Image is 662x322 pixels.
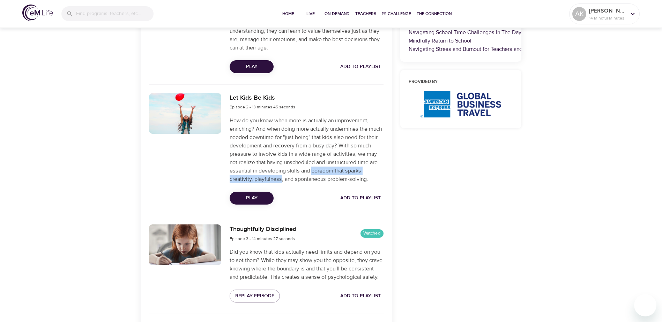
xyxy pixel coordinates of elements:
span: Episode 3 - 14 minutes 27 seconds [230,236,295,242]
span: Episode 2 - 13 minutes 45 seconds [230,104,295,110]
input: Find programs, teachers, etc... [76,6,154,21]
button: Add to Playlist [337,192,384,205]
span: The Connection [417,10,452,17]
button: Add to Playlist [337,60,384,73]
img: logo [22,5,53,21]
p: 14 Mindful Minutes [589,15,626,21]
span: Teachers [355,10,376,17]
span: Play [235,62,268,71]
a: Navigating School Time Challenges In The Days Of Delta [409,29,546,36]
h6: Provided by [409,78,513,86]
p: Did you know that kids actually need limits and depend on you to set them? While they may show yo... [230,248,383,281]
h6: Thoughtfully Disciplined [230,224,296,235]
button: Add to Playlist [337,290,384,302]
span: Watched [360,230,384,237]
button: Play [230,192,274,205]
a: Navigating Stress and Burnout for Teachers and School Staff [409,46,552,53]
p: [PERSON_NAME] [589,7,626,15]
iframe: Button to launch messaging window [634,294,656,316]
span: 1% Challenge [382,10,411,17]
span: On-Demand [325,10,350,17]
span: Replay Episode [235,292,274,300]
span: Play [235,194,268,202]
span: Add to Playlist [340,194,381,202]
button: Play [230,60,274,73]
p: How do you know when more is actually an improvement, enriching? And when doing more actually und... [230,116,383,183]
span: Home [280,10,297,17]
img: AmEx%20GBT%20logo.png [421,91,501,117]
span: Add to Playlist [340,292,381,300]
span: Live [302,10,319,17]
span: Add to Playlist [340,62,381,71]
button: Replay Episode [230,290,280,302]
div: AK [572,7,586,21]
h6: Let Kids Be Kids [230,93,295,103]
a: Mindfully Return to School [409,37,471,44]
